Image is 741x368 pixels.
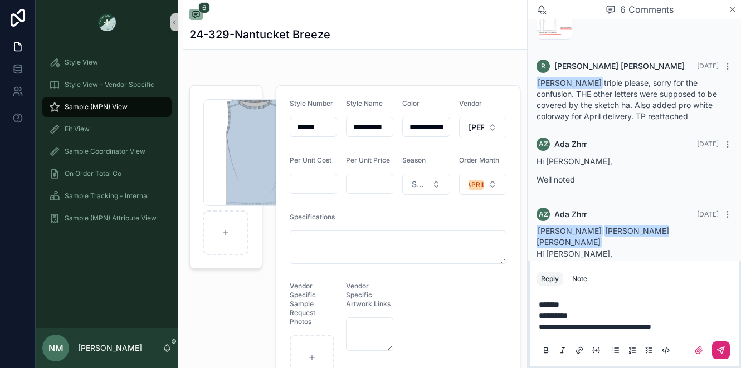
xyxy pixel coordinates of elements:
[697,62,719,70] span: [DATE]
[42,52,172,72] a: Style View
[98,13,116,31] img: App logo
[42,164,172,184] a: On Order Total Co
[65,102,128,111] span: Sample (MPN) View
[290,156,331,164] span: Per Unit Cost
[459,174,506,195] button: Select Button
[537,225,669,248] span: [PERSON_NAME] [PERSON_NAME]
[459,117,506,138] button: Select Button
[537,272,563,286] button: Reply
[346,156,390,164] span: Per Unit Price
[537,174,732,185] p: Well noted
[189,9,203,22] button: 6
[198,2,210,13] span: 6
[459,99,482,107] span: Vendor
[290,282,316,326] span: Vendor Specific Sample Request Photos
[42,208,172,228] a: Sample (MPN) Attribute View
[65,58,98,67] span: Style View
[459,156,499,164] span: Order Month
[539,210,548,219] span: AZ
[42,97,172,117] a: Sample (MPN) View
[42,75,172,95] a: Style View - Vendor Specific
[469,122,484,133] span: [PERSON_NAME]
[48,341,64,355] span: NM
[537,225,603,237] span: [PERSON_NAME]
[402,156,426,164] span: Season
[36,45,178,243] div: scrollable content
[541,62,545,71] span: R
[346,282,391,308] span: Vendor Specific Artwork Links
[65,125,90,134] span: Fit View
[554,61,685,72] span: [PERSON_NAME] [PERSON_NAME]
[78,342,142,354] p: [PERSON_NAME]
[402,174,450,195] button: Select Button
[290,99,333,107] span: Style Number
[537,77,603,89] span: [PERSON_NAME]
[65,192,149,200] span: Sample Tracking - Internal
[42,119,172,139] a: Fit View
[65,80,154,89] span: Style View - Vendor Specific
[412,179,427,190] span: Select a Season on MPN Level
[537,248,732,259] p: Hi [PERSON_NAME],
[42,186,172,206] a: Sample Tracking - Internal
[537,78,717,121] span: triple please, sorry for the confusion. THE other letters were supposed to be covered by the sket...
[346,99,383,107] span: Style Name
[568,272,592,286] button: Note
[697,210,719,218] span: [DATE]
[290,213,335,221] span: Specifications
[572,274,587,283] div: Note
[65,214,157,223] span: Sample (MPN) Attribute View
[554,139,587,150] span: Ada Zhrr
[697,140,719,148] span: [DATE]
[537,155,732,167] p: Hi [PERSON_NAME],
[189,27,330,42] h1: 24-329-Nantucket Breeze
[466,180,486,190] div: APRIL
[65,147,145,156] span: Sample Coordinator View
[402,99,420,107] span: Color
[65,169,121,178] span: On Order Total Co
[539,140,548,149] span: AZ
[554,209,587,220] span: Ada Zhrr
[620,3,674,16] span: 6 Comments
[42,141,172,161] a: Sample Coordinator View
